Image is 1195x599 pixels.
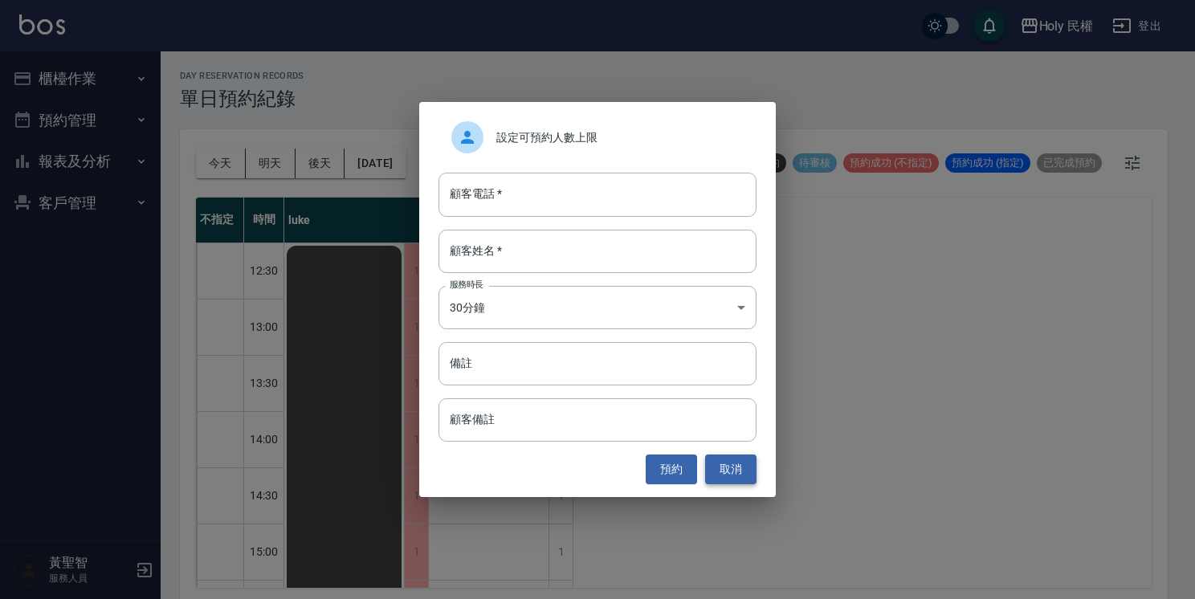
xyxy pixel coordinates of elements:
[438,115,757,160] div: 設定可預約人數上限
[496,129,744,146] span: 設定可預約人數上限
[705,454,757,484] button: 取消
[450,279,483,291] label: 服務時長
[646,454,697,484] button: 預約
[438,286,757,329] div: 30分鐘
